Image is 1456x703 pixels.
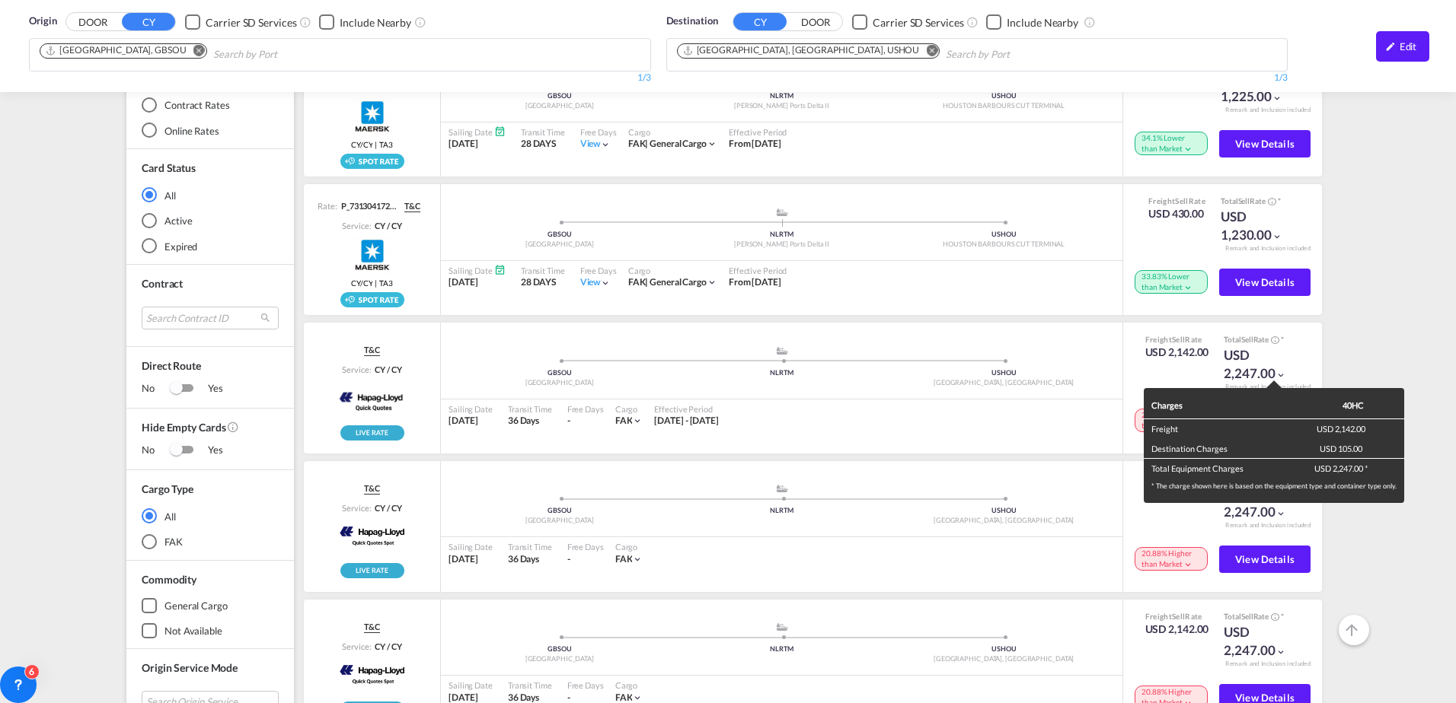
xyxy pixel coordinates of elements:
div: USD 2,142.00 [1311,423,1371,434]
div: USD 2,247.00 * [1311,463,1371,474]
div: Destination Charges [1151,443,1228,454]
div: * The charge shown here is based on the equipment type and container type only. [1144,478,1404,495]
div: Freight [1151,423,1228,434]
th: Charges [1144,396,1303,419]
td: Total Equipment Charges [1144,458,1303,478]
div: USD 105.00 [1311,443,1371,454]
th: 40HC [1303,396,1404,419]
